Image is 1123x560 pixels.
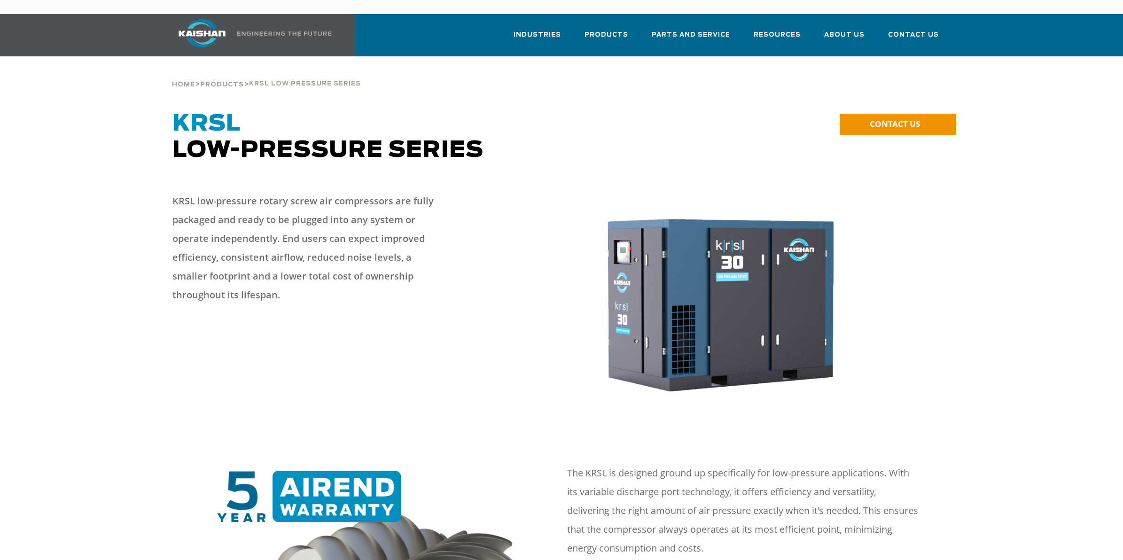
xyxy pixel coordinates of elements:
span: Industries [514,30,561,40]
span: HOME [172,82,195,88]
a: Contact Us [888,23,939,54]
a: CONTACT US [840,114,956,135]
div: > > [172,56,361,92]
p: The KRSL is designed ground up specifically for low-pressure applications. With its variable disc... [567,464,919,558]
img: krsl30 [511,182,928,417]
a: Parts and Service [652,23,730,54]
span: Parts and Service [652,30,730,40]
img: Engineering the future [237,31,331,36]
span: Products [585,30,628,40]
span: PRODUCTS [200,82,244,88]
span: Low-Pressure Series [172,113,484,162]
a: PRODUCTS [200,80,244,88]
span: Resources [754,30,801,40]
span: Contact Us [888,30,939,40]
span: KRSL LOW PRESSURE SERIES [249,81,361,87]
a: About Us [824,23,865,54]
a: HOME [172,80,195,88]
a: Industries [514,23,561,54]
a: Resources [754,23,801,54]
p: KRSL low-pressure rotary screw air compressors are fully packaged and ready to be plugged into an... [172,192,445,304]
img: kaishan logo [167,19,237,47]
a: Products [585,23,628,54]
span: KRSL [172,113,241,135]
a: Kaishan USA [167,14,333,56]
span: About Us [824,30,865,40]
span: CONTACT US [870,118,920,129]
